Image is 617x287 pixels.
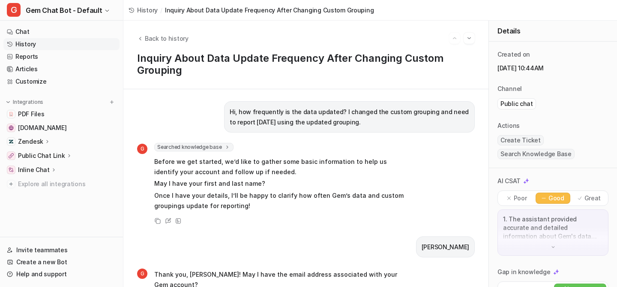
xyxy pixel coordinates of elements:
[9,112,14,117] img: PDF Files
[137,144,147,154] span: G
[3,244,120,256] a: Invite teammates
[3,63,120,75] a: Articles
[497,121,520,130] p: Actions
[497,64,608,73] p: [DATE] 10:44AM
[137,52,475,77] h1: Inquiry About Data Update Frequency After Changing Custom Grouping
[3,108,120,120] a: PDF FilesPDF Files
[154,178,405,189] p: May I have your first and last name?
[9,153,14,158] img: Public Chat Link
[3,256,120,268] a: Create a new Bot
[165,6,374,15] span: Inquiry About Data Update Frequency After Changing Custom Grouping
[422,242,469,252] p: [PERSON_NAME]
[18,166,50,174] p: Inline Chat
[109,99,115,105] img: menu_add.svg
[9,139,14,144] img: Zendesk
[7,180,15,188] img: explore all integrations
[3,51,120,63] a: Reports
[497,268,551,276] p: Gap in knowledge
[497,85,522,93] p: Channel
[18,177,116,191] span: Explore all integrations
[154,157,405,177] p: Before we get started, we’d like to gather some basic information to help us identify your accoun...
[137,6,158,15] span: History
[230,107,469,127] p: Hi, how frequently is the data updated? I changed the custom grouping and need to report [DATE] u...
[497,50,530,59] p: Created on
[145,34,189,43] span: Back to history
[497,177,521,185] p: AI CSAT
[5,99,11,105] img: expand menu
[26,4,102,16] span: Gem Chat Bot - Default
[500,100,533,108] p: Public chat
[466,34,472,42] img: Next session
[160,6,162,15] span: /
[3,122,120,134] a: status.gem.com[DOMAIN_NAME]
[3,76,120,88] a: Customize
[497,149,575,159] span: Search Knowledge Base
[449,33,460,44] button: Go to previous session
[18,137,43,146] p: Zendesk
[514,194,527,202] p: Poor
[9,167,14,172] img: Inline Chat
[3,268,120,280] a: Help and support
[550,244,556,250] img: down-arrow
[137,34,189,43] button: Back to history
[9,125,14,130] img: status.gem.com
[137,269,147,279] span: G
[3,38,120,50] a: History
[129,6,158,15] a: History
[13,99,43,106] p: Integrations
[3,98,46,106] button: Integrations
[154,143,234,151] span: Searched knowledge base
[3,178,120,190] a: Explore all integrations
[18,151,65,160] p: Public Chat Link
[3,26,120,38] a: Chat
[452,34,458,42] img: Previous session
[18,124,66,132] span: [DOMAIN_NAME]
[464,33,475,44] button: Go to next session
[489,21,617,42] div: Details
[7,3,21,17] span: G
[548,194,564,202] p: Good
[154,190,405,211] p: Once I have your details, I’ll be happy to clarify how often Gem’s data and custom groupings upda...
[584,194,601,202] p: Great
[18,110,44,118] span: PDF Files
[497,135,544,145] span: Create Ticket
[503,215,603,241] p: 1. The assistant provided accurate and detailed information about Gem's data update intervals, in...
